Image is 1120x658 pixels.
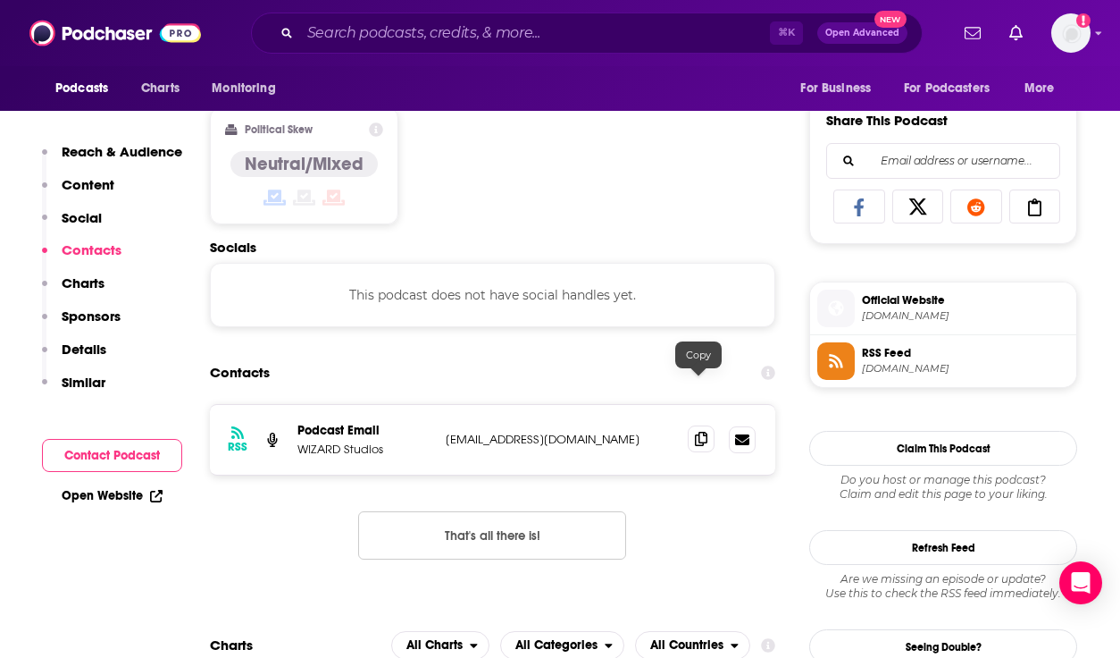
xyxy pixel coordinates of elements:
[62,488,163,503] a: Open Website
[817,342,1069,380] a: RSS Feed[DOMAIN_NAME]
[42,439,182,472] button: Contact Podcast
[62,143,182,160] p: Reach & Audience
[297,442,431,457] p: W!ZARD Studios
[62,274,104,291] p: Charts
[809,473,1077,487] span: Do you host or manage this podcast?
[42,176,114,209] button: Content
[245,123,313,136] h2: Political Skew
[1002,18,1030,48] a: Show notifications dropdown
[833,190,885,224] a: Share on Facebook
[1024,76,1055,101] span: More
[62,374,105,391] p: Similar
[1076,13,1091,28] svg: Add a profile image
[957,18,988,48] a: Show notifications dropdown
[817,22,907,44] button: Open AdvancedNew
[809,530,1077,565] button: Refresh Feed
[42,374,105,407] button: Similar
[874,11,907,28] span: New
[406,639,463,652] span: All Charts
[809,431,1077,466] button: Claim This Podcast
[297,423,431,438] p: Podcast Email
[130,72,190,105] a: Charts
[446,432,673,447] p: [EMAIL_ADDRESS][DOMAIN_NAME]
[300,19,770,47] input: Search podcasts, credits, & more...
[42,341,106,374] button: Details
[892,190,944,224] a: Share on X/Twitter
[788,72,893,105] button: open menu
[892,72,1016,105] button: open menu
[1051,13,1091,53] button: Show profile menu
[515,639,598,652] span: All Categories
[62,341,106,358] p: Details
[55,76,108,101] span: Podcasts
[212,76,275,101] span: Monitoring
[1012,72,1077,105] button: open menu
[245,153,364,175] h4: Neutral/Mixed
[809,473,1077,502] div: Claim and edit this page to your liking.
[199,72,298,105] button: open menu
[800,76,871,101] span: For Business
[950,190,1002,224] a: Share on Reddit
[862,345,1069,361] span: RSS Feed
[42,274,104,308] button: Charts
[29,16,201,50] img: Podchaser - Follow, Share and Rate Podcasts
[862,292,1069,308] span: Official Website
[210,239,775,256] h2: Socials
[43,72,131,105] button: open menu
[1059,561,1102,604] div: Open Intercom Messenger
[210,263,775,327] div: This podcast does not have social handles yet.
[42,241,121,274] button: Contacts
[62,308,121,325] p: Sponsors
[826,112,948,129] h3: Share This Podcast
[141,76,180,101] span: Charts
[675,342,722,368] div: Copy
[42,308,121,341] button: Sponsors
[251,13,923,54] div: Search podcasts, credits, & more...
[1051,13,1091,53] span: Logged in as heidi.egloff
[825,29,899,38] span: Open Advanced
[210,356,270,390] h2: Contacts
[358,511,626,560] button: Nothing here.
[809,572,1077,601] div: Are we missing an episode or update? Use this to check the RSS feed immediately.
[826,143,1060,179] div: Search followers
[770,21,803,45] span: ⌘ K
[42,209,102,242] button: Social
[650,639,723,652] span: All Countries
[42,143,182,176] button: Reach & Audience
[62,209,102,226] p: Social
[228,440,247,454] h3: RSS
[817,290,1069,327] a: Official Website[DOMAIN_NAME]
[1051,13,1091,53] img: User Profile
[841,144,1045,178] input: Email address or username...
[862,309,1069,323] span: songwritersoup.lnk.to
[62,241,121,258] p: Contacts
[862,362,1069,375] span: feeds.megaphone.fm
[210,637,253,654] h2: Charts
[1009,190,1061,224] a: Copy Link
[62,176,114,193] p: Content
[904,76,990,101] span: For Podcasters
